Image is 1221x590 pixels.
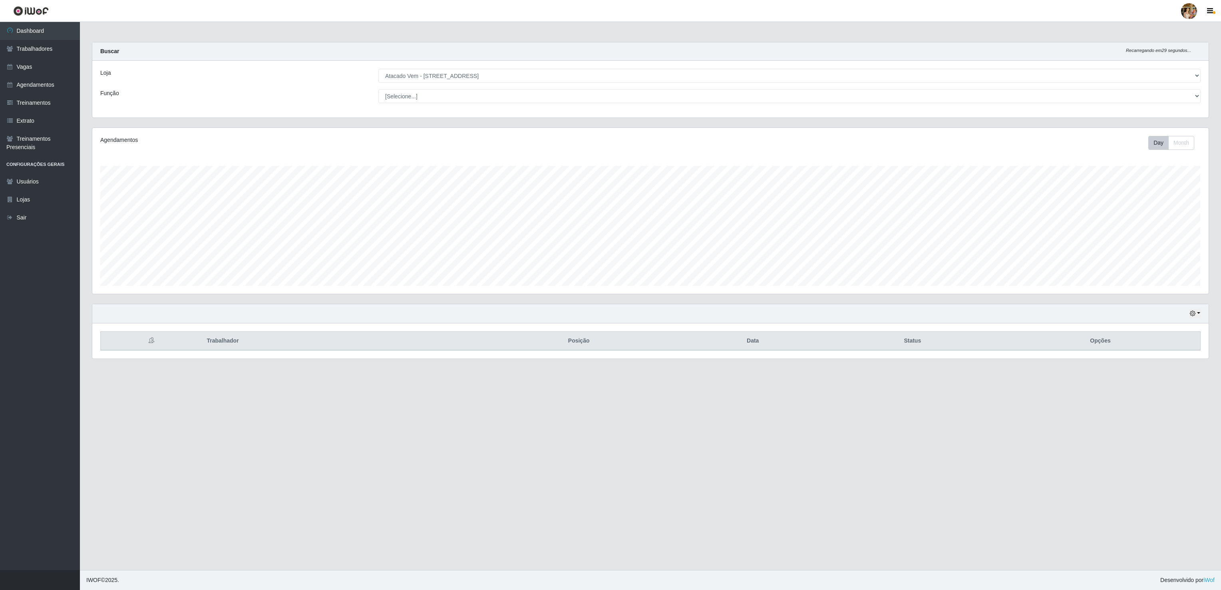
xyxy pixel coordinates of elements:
div: First group [1148,136,1194,150]
th: Data [681,332,825,351]
span: © 2025 . [86,576,119,584]
strong: Buscar [100,48,119,54]
label: Função [100,89,119,98]
i: Recarregando em 29 segundos... [1126,48,1191,53]
label: Loja [100,69,111,77]
th: Opções [1000,332,1200,351]
th: Trabalhador [202,332,476,351]
button: Month [1168,136,1194,150]
th: Posição [476,332,681,351]
div: Toolbar with button groups [1148,136,1201,150]
a: iWof [1203,577,1215,583]
span: Desenvolvido por [1160,576,1215,584]
th: Status [824,332,1000,351]
div: Agendamentos [100,136,552,144]
img: CoreUI Logo [13,6,49,16]
span: IWOF [86,577,101,583]
button: Day [1148,136,1169,150]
